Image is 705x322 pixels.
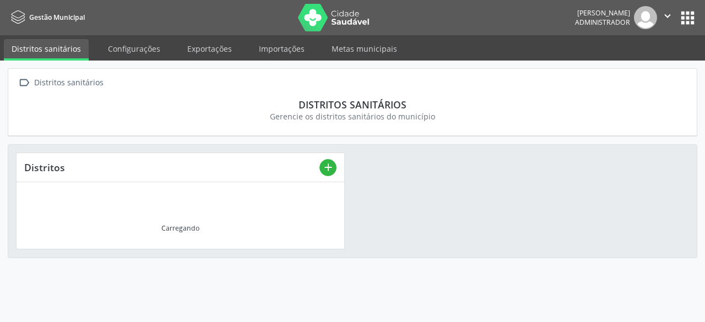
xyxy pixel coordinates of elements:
a: Gestão Municipal [8,8,85,26]
button: add [319,159,337,176]
i:  [16,75,32,91]
a: Distritos sanitários [4,39,89,61]
a: Configurações [100,39,168,58]
i:  [661,10,674,22]
div: Gerencie os distritos sanitários do município [24,111,681,122]
button:  [657,6,678,29]
a: Importações [251,39,312,58]
span: Administrador [575,18,630,27]
img: img [634,6,657,29]
div: Distritos [24,161,319,173]
i: add [322,161,334,173]
a: Exportações [180,39,240,58]
span: Gestão Municipal [29,13,85,22]
div: [PERSON_NAME] [575,8,630,18]
button: apps [678,8,697,28]
a:  Distritos sanitários [16,75,105,91]
div: Carregando [161,223,199,233]
div: Distritos sanitários [24,99,681,111]
div: Distritos sanitários [32,75,105,91]
a: Metas municipais [324,39,405,58]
